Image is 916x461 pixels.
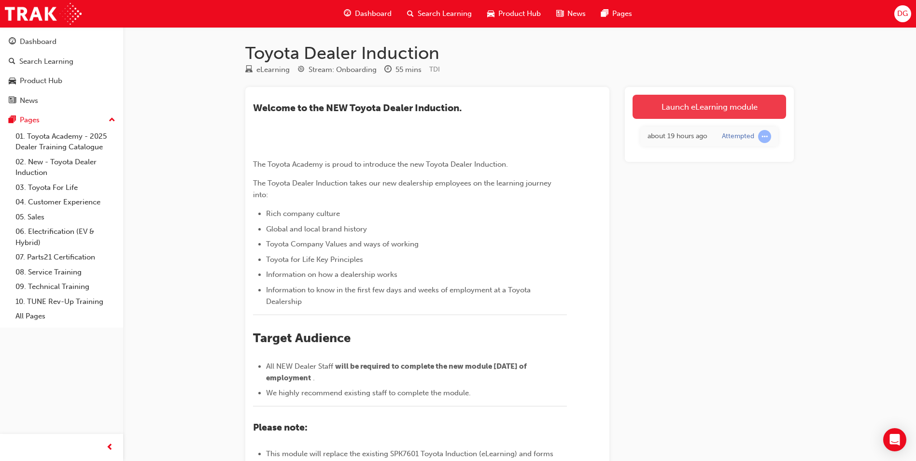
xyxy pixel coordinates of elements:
[256,64,290,75] div: eLearning
[253,331,351,346] span: Target Audience
[487,8,494,20] span: car-icon
[266,362,333,371] span: All NEW Dealer Staff
[9,77,16,86] span: car-icon
[399,4,479,24] a: search-iconSearch Learning
[266,389,471,397] span: We highly recommend existing staff to complete the module.
[19,56,73,67] div: Search Learning
[9,58,15,66] span: search-icon
[266,362,528,382] span: will be required to complete the new module [DATE] of employment
[266,240,419,248] span: Toyota Company Values and ways of working
[336,4,399,24] a: guage-iconDashboard
[266,225,367,233] span: Global and local brand history
[266,270,397,279] span: Information on how a dealership works
[384,64,422,76] div: Duration
[479,4,549,24] a: car-iconProduct Hub
[245,66,253,74] span: learningResourceType_ELEARNING-icon
[395,64,422,75] div: 55 mins
[4,31,119,111] button: DashboardSearch LearningProduct HubNews
[549,4,593,24] a: news-iconNews
[9,38,16,46] span: guage-icon
[567,8,586,19] span: News
[4,72,119,90] a: Product Hub
[253,422,308,433] span: Please note:
[106,442,113,454] span: prev-icon
[758,130,771,143] span: learningRecordVerb_ATTEMPT-icon
[5,3,82,25] img: Trak
[313,374,315,382] span: .
[297,66,305,74] span: target-icon
[253,102,462,114] span: ​Welcome to the NEW Toyota Dealer Induction.
[266,286,533,306] span: Information to know in the first few days and weeks of employment at a Toyota Dealership
[593,4,640,24] a: pages-iconPages
[498,8,541,19] span: Product Hub
[12,155,119,180] a: 02. New - Toyota Dealer Induction
[556,8,564,20] span: news-icon
[12,224,119,250] a: 06. Electrification (EV & Hybrid)
[355,8,392,19] span: Dashboard
[4,92,119,110] a: News
[12,294,119,309] a: 10. TUNE Rev-Up Training
[12,180,119,195] a: 03. Toyota For Life
[9,116,16,125] span: pages-icon
[407,8,414,20] span: search-icon
[245,64,290,76] div: Type
[12,210,119,225] a: 05. Sales
[384,66,392,74] span: clock-icon
[20,75,62,86] div: Product Hub
[20,115,40,126] div: Pages
[245,43,794,64] h1: Toyota Dealer Induction
[648,131,707,142] div: Wed Aug 20 2025 13:48:26 GMT+1000 (Australian Eastern Standard Time)
[253,179,553,199] span: The Toyota Dealer Induction takes our new dealership employees on the learning journey into:
[894,5,911,22] button: DG
[722,132,754,141] div: Attempted
[12,129,119,155] a: 01. Toyota Academy - 2025 Dealer Training Catalogue
[12,309,119,324] a: All Pages
[601,8,608,20] span: pages-icon
[883,428,906,451] div: Open Intercom Messenger
[418,8,472,19] span: Search Learning
[309,64,377,75] div: Stream: Onboarding
[12,265,119,280] a: 08. Service Training
[344,8,351,20] span: guage-icon
[109,114,115,127] span: up-icon
[9,97,16,105] span: news-icon
[12,279,119,294] a: 09. Technical Training
[429,65,440,73] span: Learning resource code
[4,33,119,51] a: Dashboard
[4,111,119,129] button: Pages
[633,95,786,119] a: Launch eLearning module
[12,250,119,265] a: 07. Parts21 Certification
[897,8,908,19] span: DG
[297,64,377,76] div: Stream
[253,160,508,169] span: The Toyota Academy is proud to introduce the new Toyota Dealer Induction.
[20,95,38,106] div: News
[612,8,632,19] span: Pages
[12,195,119,210] a: 04. Customer Experience
[20,36,56,47] div: Dashboard
[266,255,363,264] span: Toyota for Life Key Principles
[4,53,119,71] a: Search Learning
[266,209,340,218] span: Rich company culture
